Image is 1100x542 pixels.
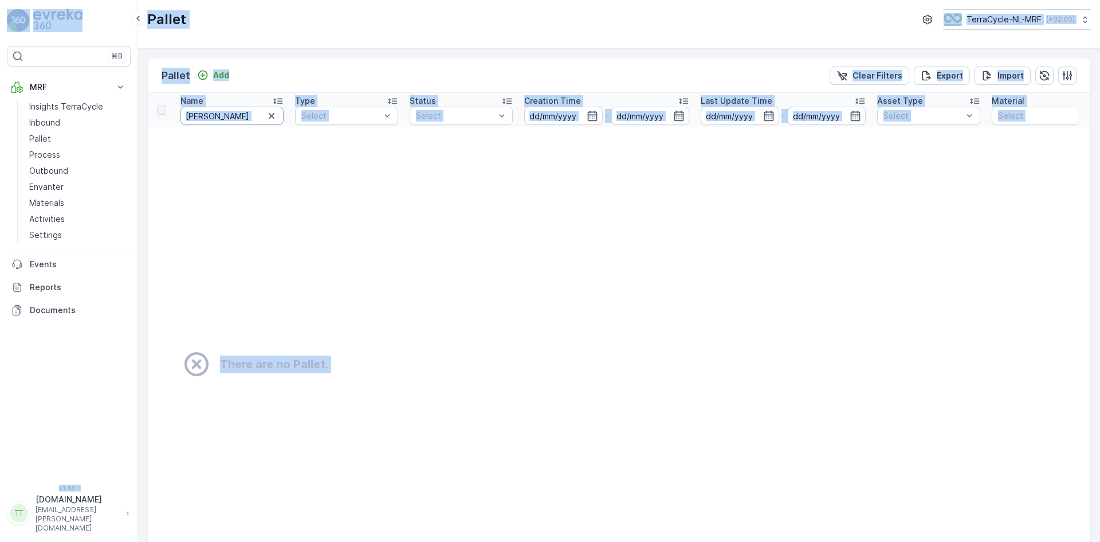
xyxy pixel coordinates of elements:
input: dd/mm/yyyy [611,107,690,125]
p: MRF [30,81,108,93]
p: Creation Time [524,95,581,107]
img: logo [7,9,30,32]
p: Reports [30,282,126,293]
h2: There are no Pallet. [220,356,328,373]
p: Outbound [29,165,68,177]
p: - [605,109,609,123]
p: Import [997,70,1024,81]
p: Process [29,149,60,161]
a: Materials [25,195,131,211]
p: TerraCycle-NL-MRF [967,14,1042,25]
p: Pallet [29,133,51,145]
p: [EMAIL_ADDRESS][PERSON_NAME][DOMAIN_NAME] [36,505,120,533]
p: Documents [30,305,126,316]
a: Inbound [25,115,131,131]
input: dd/mm/yyyy [701,107,779,125]
button: Export [914,67,970,85]
p: Select [998,110,1077,122]
p: - [781,109,785,123]
p: Activities [29,213,65,225]
p: Select [301,110,380,122]
button: MRF [7,76,131,99]
img: logo_light-DOdMpM7g.png [33,9,82,32]
button: TT[DOMAIN_NAME][EMAIL_ADDRESS][PERSON_NAME][DOMAIN_NAME] [7,494,131,533]
button: TerraCycle-NL-MRF(+02:00) [944,9,1091,30]
a: Reports [7,276,131,299]
input: dd/mm/yyyy [524,107,603,125]
input: dd/mm/yyyy [788,107,866,125]
button: Clear Filters [830,67,909,85]
p: Select [416,110,495,122]
a: Events [7,253,131,276]
p: Add [213,69,229,81]
p: Events [30,259,126,270]
a: Activities [25,211,131,227]
p: Settings [29,229,62,241]
a: Settings [25,227,131,243]
p: Last Update Time [701,95,772,107]
p: Export [937,70,963,81]
p: Status [410,95,436,107]
p: ( +02:00 ) [1046,15,1075,24]
span: v 1.48.1 [7,485,131,492]
a: Outbound [25,163,131,179]
a: Pallet [25,131,131,147]
a: Insights TerraCycle [25,99,131,115]
p: Asset Type [877,95,923,107]
a: Process [25,147,131,163]
img: TC_v739CUj.png [944,13,962,26]
p: [DOMAIN_NAME] [36,494,120,505]
p: ⌘B [111,52,123,61]
button: Add [192,68,234,82]
input: Search [180,107,284,125]
p: Insights TerraCycle [29,101,103,112]
p: Type [295,95,315,107]
p: Inbound [29,117,60,128]
p: Pallet [147,10,186,29]
p: Material [992,95,1024,107]
a: Envanter [25,179,131,195]
p: Materials [29,197,64,209]
p: Clear Filters [852,70,902,81]
div: TT [10,504,28,522]
p: Envanter [29,181,64,193]
p: Name [180,95,203,107]
p: Select [883,110,962,122]
a: Documents [7,299,131,322]
p: Pallet [162,68,190,84]
button: Import [975,67,1031,85]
